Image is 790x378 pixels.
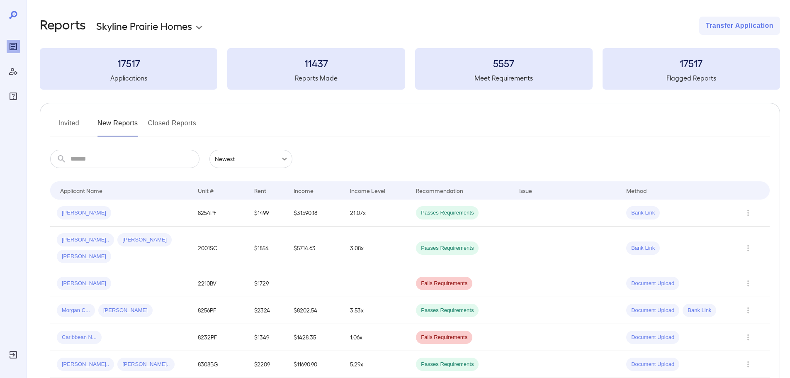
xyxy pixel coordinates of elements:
[626,307,679,315] span: Document Upload
[741,277,755,290] button: Row Actions
[117,236,172,244] span: [PERSON_NAME]
[294,185,314,195] div: Income
[60,185,102,195] div: Applicant Name
[248,351,287,378] td: $2209
[227,56,405,70] h3: 11437
[699,17,780,35] button: Transfer Application
[741,331,755,344] button: Row Actions
[248,297,287,324] td: $2324
[57,253,111,261] span: [PERSON_NAME]
[343,200,409,227] td: 21.07x
[741,206,755,219] button: Row Actions
[191,200,248,227] td: 8254PF
[7,40,20,53] div: Reports
[350,185,385,195] div: Income Level
[50,117,88,137] button: Invited
[40,73,217,83] h5: Applications
[248,200,287,227] td: $1499
[254,185,267,195] div: Rent
[191,351,248,378] td: 8308BG
[7,348,20,361] div: Log Out
[626,185,647,195] div: Method
[343,324,409,351] td: 1.06x
[603,56,780,70] h3: 17517
[603,73,780,83] h5: Flagged Reports
[287,324,343,351] td: $1428.35
[343,351,409,378] td: 5.29x
[683,307,716,315] span: Bank Link
[519,185,532,195] div: Issue
[191,324,248,351] td: 8232PF
[416,185,463,195] div: Recommendation
[287,200,343,227] td: $31590.18
[57,334,102,341] span: Caribbean N...
[191,227,248,270] td: 2001SC
[626,280,679,288] span: Document Upload
[415,73,593,83] h5: Meet Requirements
[7,65,20,78] div: Manage Users
[191,297,248,324] td: 8256PF
[416,307,479,315] span: Passes Requirements
[416,361,479,368] span: Passes Requirements
[416,280,472,288] span: Fails Requirements
[626,209,660,217] span: Bank Link
[40,17,86,35] h2: Reports
[287,351,343,378] td: $11690.90
[741,304,755,317] button: Row Actions
[117,361,175,368] span: [PERSON_NAME]..
[287,297,343,324] td: $8202.54
[227,73,405,83] h5: Reports Made
[40,48,780,90] summary: 17517Applications11437Reports Made5557Meet Requirements17517Flagged Reports
[626,244,660,252] span: Bank Link
[198,185,214,195] div: Unit #
[57,307,95,315] span: Morgan C...
[343,297,409,324] td: 3.53x
[57,280,111,288] span: [PERSON_NAME]
[416,244,479,252] span: Passes Requirements
[96,19,192,32] p: Skyline Prairie Homes
[98,307,153,315] span: [PERSON_NAME]
[343,270,409,297] td: -
[57,209,111,217] span: [PERSON_NAME]
[626,334,679,341] span: Document Upload
[40,56,217,70] h3: 17517
[741,358,755,371] button: Row Actions
[191,270,248,297] td: 2210BV
[248,227,287,270] td: $1854
[97,117,138,137] button: New Reports
[626,361,679,368] span: Document Upload
[248,324,287,351] td: $1349
[7,90,20,103] div: FAQ
[148,117,197,137] button: Closed Reports
[248,270,287,297] td: $1729
[57,361,114,368] span: [PERSON_NAME]..
[343,227,409,270] td: 3.08x
[209,150,292,168] div: Newest
[415,56,593,70] h3: 5557
[741,241,755,255] button: Row Actions
[287,227,343,270] td: $5714.63
[416,334,472,341] span: Fails Requirements
[57,236,114,244] span: [PERSON_NAME]..
[416,209,479,217] span: Passes Requirements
